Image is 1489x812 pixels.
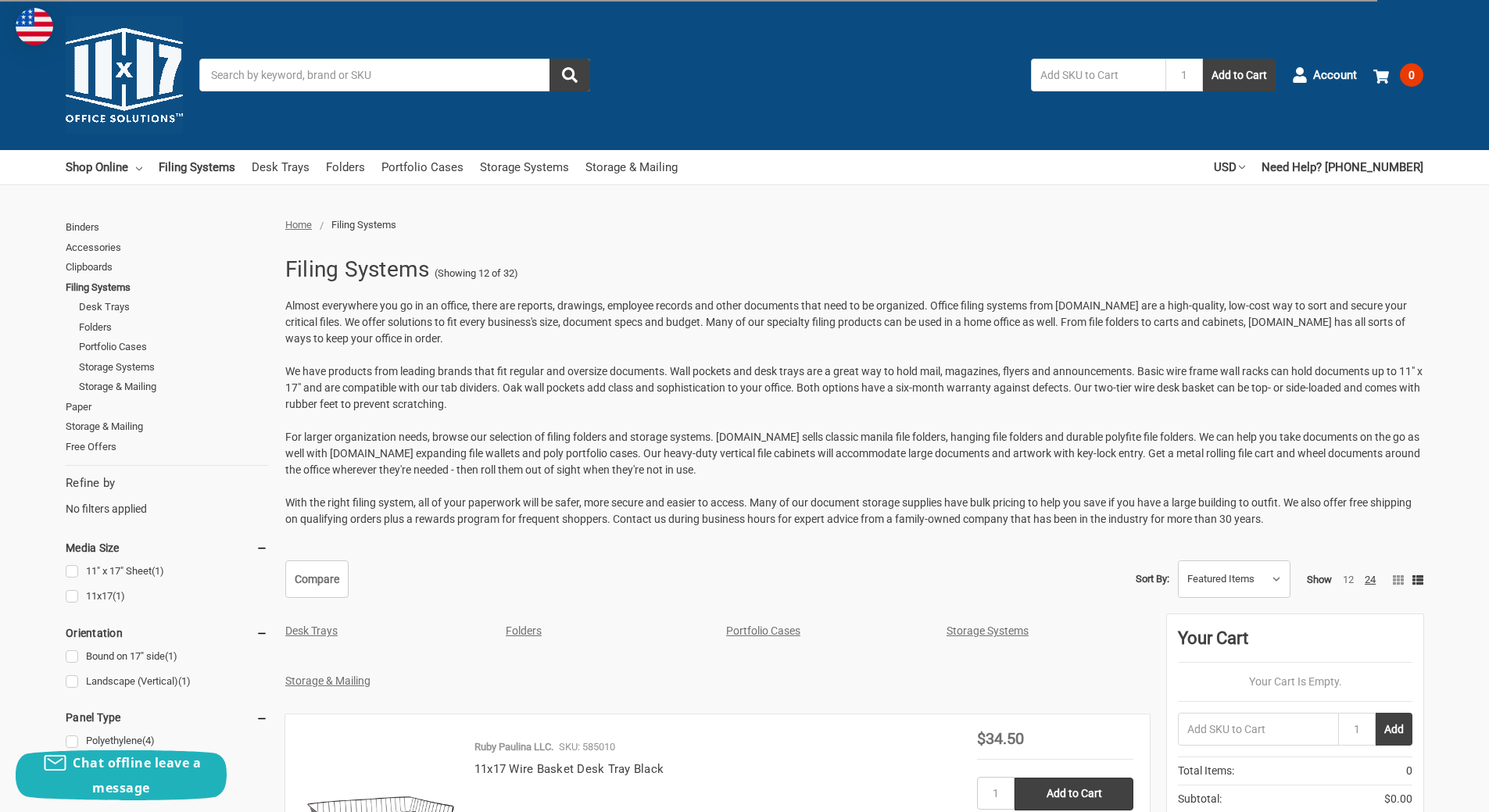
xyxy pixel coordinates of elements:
[66,150,142,184] a: Shop Online
[326,150,365,184] a: Folders
[474,739,553,755] p: Ruby Paulina LLC.
[285,363,1423,413] p: We have products from leading brands that fit regular and oversize documents. Wall pockets and de...
[1015,778,1133,810] input: Add to Cart
[66,671,268,692] a: Landscape (Vertical)
[1307,574,1332,585] span: Show
[66,731,268,752] a: Polyethylene
[285,674,370,687] a: Storage & Mailing
[285,298,1423,347] p: Almost everywhere you go in an office, there are reports, drawings, employee records and other do...
[66,474,268,517] div: No filters applied
[152,565,164,577] span: (1)
[1365,574,1376,585] a: 24
[1178,674,1412,690] p: Your Cart Is Empty.
[178,675,191,687] span: (1)
[977,729,1024,748] span: $34.50
[113,590,125,602] span: (1)
[159,150,235,184] a: Filing Systems
[1136,567,1169,591] label: Sort By:
[66,586,268,607] a: 11x17
[66,646,268,667] a: Bound on 17" side
[66,561,268,582] a: 11" x 17" Sheet
[480,150,569,184] a: Storage Systems
[79,377,268,397] a: Storage & Mailing
[66,474,268,492] h5: Refine by
[1400,63,1423,87] span: 0
[66,397,268,417] a: Paper
[79,337,268,357] a: Portfolio Cases
[66,238,268,258] a: Accessories
[285,560,349,598] a: Compare
[66,437,268,457] a: Free Offers
[16,750,227,800] button: Chat offline leave a message
[79,317,268,338] a: Folders
[285,219,312,231] a: Home
[16,8,53,45] img: duty and tax information for United States
[66,417,268,437] a: Storage & Mailing
[142,735,155,746] span: (4)
[585,150,678,184] a: Storage & Mailing
[66,538,268,557] h5: Media Size
[285,624,338,637] a: Desk Trays
[66,257,268,277] a: Clipboards
[1313,66,1357,84] span: Account
[559,739,615,755] p: SKU: 585010
[199,59,590,91] input: Search by keyword, brand or SKU
[66,277,268,298] a: Filing Systems
[1292,55,1357,95] a: Account
[79,357,268,377] a: Storage Systems
[381,150,464,184] a: Portfolio Cases
[1031,59,1165,91] input: Add SKU to Cart
[1343,574,1354,585] a: 12
[506,624,542,637] a: Folders
[66,708,268,727] h5: Panel Type
[435,266,518,281] span: (Showing 12 of 32)
[73,754,201,796] span: Chat offline leave a message
[285,429,1423,478] p: For larger organization needs, browse our selection of filing folders and storage systems. [DOMAI...
[1373,55,1423,95] a: 0
[66,217,268,238] a: Binders
[285,495,1423,528] p: With the right filing system, all of your paperwork will be safer, more secure and easier to acce...
[1178,625,1412,663] div: Your Cart
[1262,150,1423,184] a: Need Help? [PHONE_NUMBER]
[947,624,1029,637] a: Storage Systems
[252,150,310,184] a: Desk Trays
[1214,150,1245,184] a: USD
[79,297,268,317] a: Desk Trays
[66,16,183,134] img: 11x17.com
[1203,59,1276,91] button: Add to Cart
[66,624,268,642] h5: Orientation
[331,219,396,231] span: Filing Systems
[165,650,177,662] span: (1)
[726,624,800,637] a: Portfolio Cases
[285,249,430,290] h1: Filing Systems
[474,762,664,776] a: 11x17 Wire Basket Desk Tray Black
